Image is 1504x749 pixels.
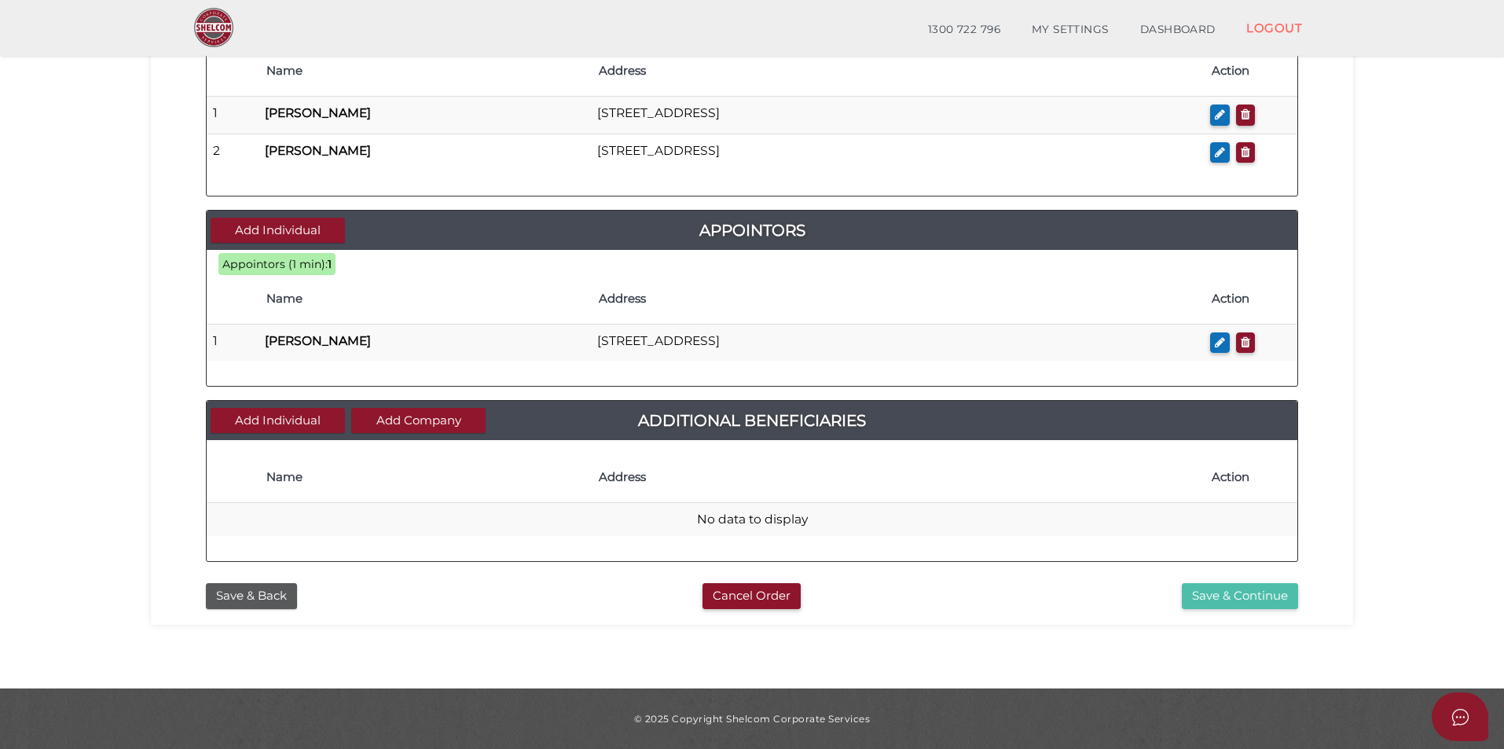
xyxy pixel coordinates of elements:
[591,97,1204,134] td: [STREET_ADDRESS]
[206,583,297,609] button: Save & Back
[266,471,583,484] h4: Name
[1016,14,1124,46] a: MY SETTINGS
[266,64,583,78] h4: Name
[599,64,1196,78] h4: Address
[265,143,371,158] b: [PERSON_NAME]
[211,408,345,434] button: Add Individual
[207,97,259,134] td: 1
[222,257,328,271] span: Appointors (1 min):
[328,257,332,271] b: 1
[1212,292,1289,306] h4: Action
[599,292,1196,306] h4: Address
[265,333,371,348] b: [PERSON_NAME]
[351,408,486,434] button: Add Company
[265,105,371,120] b: [PERSON_NAME]
[702,583,801,609] button: Cancel Order
[912,14,1016,46] a: 1300 722 796
[207,218,1297,243] a: Appointors
[1231,12,1318,44] a: LOGOUT
[1212,64,1289,78] h4: Action
[266,292,583,306] h4: Name
[599,471,1196,484] h4: Address
[1182,583,1298,609] button: Save & Continue
[207,408,1297,433] a: Additional Beneficiaries
[211,218,345,244] button: Add Individual
[1212,471,1289,484] h4: Action
[591,324,1204,361] td: [STREET_ADDRESS]
[207,324,259,361] td: 1
[1432,692,1488,741] button: Open asap
[1124,14,1231,46] a: DASHBOARD
[207,134,259,171] td: 2
[163,712,1341,725] div: © 2025 Copyright Shelcom Corporate Services
[591,134,1204,171] td: [STREET_ADDRESS]
[207,502,1297,536] td: No data to display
